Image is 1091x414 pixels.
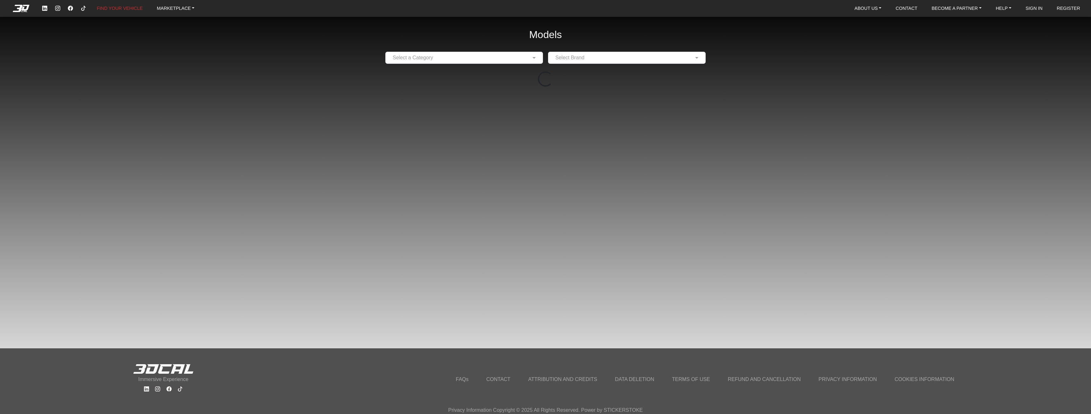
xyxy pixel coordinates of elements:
a: PRIVACY INFORMATION [815,374,881,385]
a: ABOUT US [852,3,884,14]
a: ATTRIBUTION AND CREDITS [524,374,601,385]
a: MARKETPLACE [154,3,197,14]
a: DATA DELETION [611,374,658,385]
a: FIND YOUR VEHICLE [94,3,145,14]
a: FAQs [452,374,472,385]
h2: Models [529,20,562,49]
a: TERMS OF USE [668,374,714,385]
a: REFUND AND CANCELLATION [724,374,805,385]
a: COOKIES INFORMATION [891,374,958,385]
a: HELP [993,3,1014,14]
p: Immersive Experience [133,376,194,383]
p: Privacy Information Copyright © 2025 All Rights Reserved. Power by STICKERSTOKE [448,406,643,414]
a: REGISTER [1054,3,1083,14]
a: CONTACT [893,3,920,14]
a: BECOME A PARTNER [929,3,984,14]
a: SIGN IN [1023,3,1045,14]
a: CONTACT [482,374,514,385]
